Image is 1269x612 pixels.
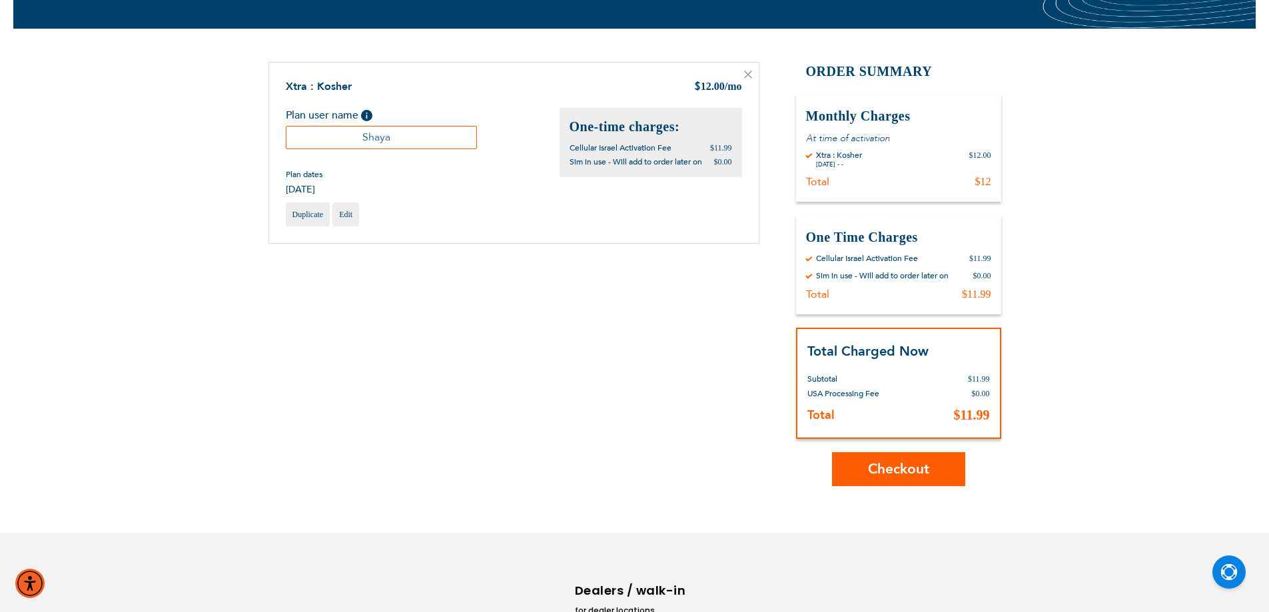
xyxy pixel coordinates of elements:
[332,202,359,226] a: Edit
[710,143,732,153] span: $11.99
[816,160,862,168] div: [DATE] - -
[796,62,1001,81] h2: Order Summary
[570,143,671,153] span: Cellular Israel Activation Fee
[725,81,742,92] span: /mo
[816,270,949,281] div: Sim in use - Will add to order later on
[714,157,732,166] span: $0.00
[806,288,829,301] div: Total
[570,118,732,136] h2: One-time charges:
[286,202,330,226] a: Duplicate
[807,342,929,360] strong: Total Charged Now
[969,150,991,168] div: $12.00
[806,107,991,125] h3: Monthly Charges
[972,389,990,398] span: $0.00
[975,175,991,188] div: $12
[868,459,929,479] span: Checkout
[286,79,352,94] a: Xtra : Kosher
[286,183,322,196] span: [DATE]
[575,581,688,601] h6: Dealers / walk-in
[973,270,991,281] div: $0.00
[968,374,990,384] span: $11.99
[286,169,322,180] span: Plan dates
[807,407,835,424] strong: Total
[807,362,929,386] th: Subtotal
[962,288,991,301] div: $11.99
[832,452,965,486] button: Checkout
[816,150,862,160] div: Xtra : Kosher
[292,210,324,219] span: Duplicate
[694,79,742,95] div: 12.00
[339,210,352,219] span: Edit
[15,569,45,598] div: Accessibility Menu
[694,80,701,95] span: $
[816,253,918,264] div: Cellular Israel Activation Fee
[361,110,372,121] span: Help
[954,408,990,422] span: $11.99
[969,253,991,264] div: $11.99
[806,132,991,145] p: At time of activation
[286,108,358,123] span: Plan user name
[806,175,829,188] div: Total
[570,156,702,167] span: Sim in use - Will add to order later on
[806,228,991,246] h3: One Time Charges
[807,388,879,399] span: USA Processing Fee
